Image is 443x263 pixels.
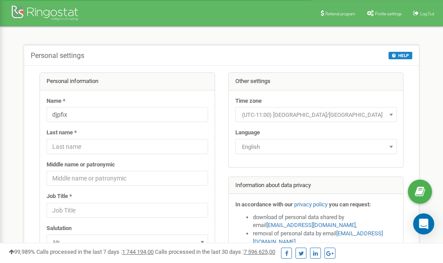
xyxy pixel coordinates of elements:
span: (UTC-11:00) Pacific/Midway [235,107,397,122]
li: download of personal data shared by email , [253,213,397,230]
span: Profile settings [375,11,402,16]
label: Time zone [235,97,262,105]
label: Middle name or patronymic [47,161,115,169]
label: Last name * [47,129,77,137]
u: 1 744 194,00 [122,249,154,255]
label: Salutation [47,224,72,233]
span: English [235,139,397,154]
input: Last name [47,139,208,154]
span: Log Out [420,11,434,16]
strong: In accordance with our [235,201,293,208]
button: HELP [389,52,412,59]
h5: Personal settings [31,52,84,60]
span: Mr. [50,236,205,249]
span: English [238,141,394,153]
label: Job Title * [47,192,72,201]
span: (UTC-11:00) Pacific/Midway [238,109,394,121]
span: 99,989% [9,249,35,255]
div: Information about data privacy [229,177,403,195]
li: removal of personal data by email , [253,230,397,246]
a: [EMAIL_ADDRESS][DOMAIN_NAME] [267,222,356,228]
div: Personal information [40,73,215,90]
span: Calls processed in the last 30 days : [155,249,275,255]
input: Job Title [47,203,208,218]
div: Other settings [229,73,403,90]
u: 7 596 625,00 [244,249,275,255]
input: Middle name or patronymic [47,171,208,186]
span: Referral program [325,11,356,16]
a: privacy policy [294,201,328,208]
span: Mr. [47,234,208,249]
strong: you can request: [329,201,371,208]
label: Language [235,129,260,137]
div: Open Intercom Messenger [413,213,434,234]
span: Calls processed in the last 7 days : [36,249,154,255]
label: Name * [47,97,65,105]
input: Name [47,107,208,122]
